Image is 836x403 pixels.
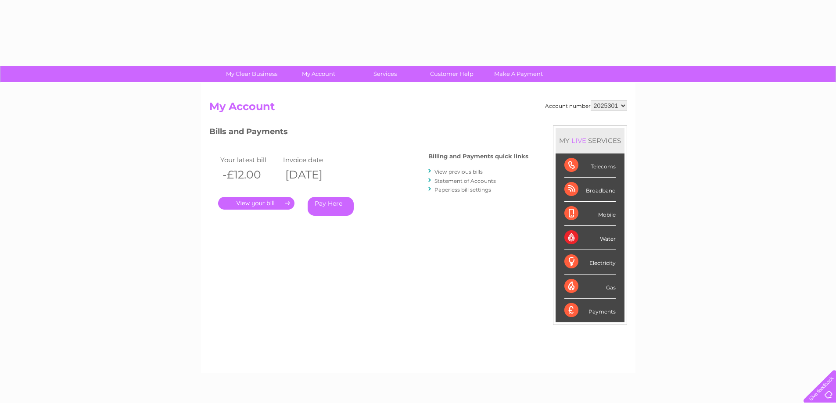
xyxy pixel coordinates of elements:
a: Statement of Accounts [434,178,496,184]
h3: Bills and Payments [209,125,528,141]
a: My Clear Business [215,66,288,82]
a: View previous bills [434,168,483,175]
th: [DATE] [281,166,344,184]
div: Account number [545,100,627,111]
th: -£12.00 [218,166,281,184]
a: . [218,197,294,210]
a: Pay Here [308,197,354,216]
td: Your latest bill [218,154,281,166]
div: Gas [564,275,616,299]
a: Paperless bill settings [434,186,491,193]
div: LIVE [570,136,588,145]
div: Water [564,226,616,250]
td: Invoice date [281,154,344,166]
div: Electricity [564,250,616,274]
h4: Billing and Payments quick links [428,153,528,160]
h2: My Account [209,100,627,117]
div: MY SERVICES [556,128,624,153]
div: Telecoms [564,153,616,178]
a: Services [349,66,421,82]
div: Mobile [564,202,616,226]
a: Make A Payment [482,66,555,82]
div: Payments [564,299,616,322]
a: My Account [282,66,355,82]
a: Customer Help [416,66,488,82]
div: Broadband [564,178,616,202]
